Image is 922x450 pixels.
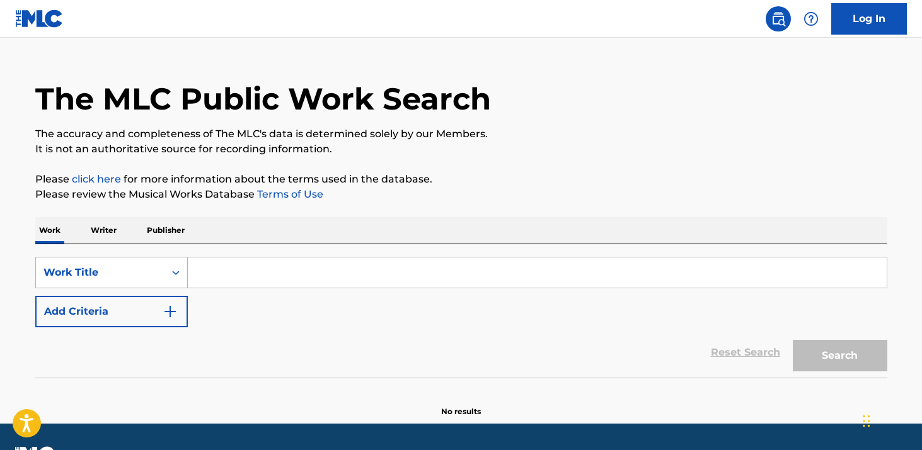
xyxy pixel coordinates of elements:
[35,257,887,378] form: Search Form
[441,391,481,417] p: No results
[35,127,887,142] p: The accuracy and completeness of The MLC's data is determined solely by our Members.
[255,188,323,200] a: Terms of Use
[798,6,824,31] div: Help
[163,304,178,319] img: 9d2ae6d4665cec9f34b9.svg
[859,390,922,450] iframe: Chat Widget
[72,173,121,185] a: click here
[35,80,491,118] h1: The MLC Public Work Search
[804,11,819,26] img: help
[35,217,64,244] p: Work
[831,3,907,35] a: Log In
[35,142,887,157] p: It is not an authoritative source for recording information.
[863,402,870,440] div: Drag
[15,9,64,28] img: MLC Logo
[35,187,887,202] p: Please review the Musical Works Database
[143,217,188,244] p: Publisher
[87,217,120,244] p: Writer
[771,11,786,26] img: search
[35,172,887,187] p: Please for more information about the terms used in the database.
[766,6,791,31] a: Public Search
[35,296,188,327] button: Add Criteria
[43,265,157,280] div: Work Title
